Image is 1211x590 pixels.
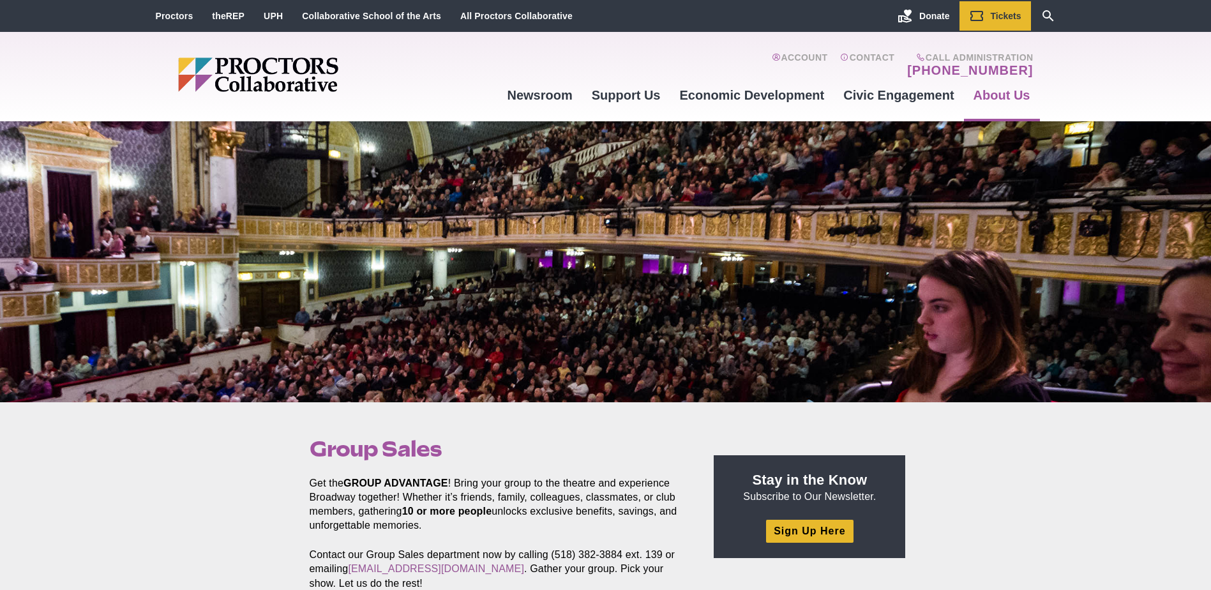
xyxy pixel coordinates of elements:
a: About Us [964,78,1040,112]
strong: 10 or more people [402,506,492,517]
span: Donate [919,11,949,21]
p: Get the ! Bring your group to the theatre and experience Broadway together! Whether it’s friends,... [310,476,685,533]
a: Newsroom [497,78,582,112]
a: Sign Up Here [766,520,853,542]
a: Donate [888,1,959,31]
a: All Proctors Collaborative [460,11,573,21]
a: Tickets [959,1,1031,31]
a: Economic Development [670,78,834,112]
strong: GROUP ADVANTAGE [343,478,448,488]
span: Tickets [991,11,1021,21]
a: theREP [212,11,244,21]
a: Contact [840,52,894,78]
a: Search [1031,1,1065,31]
img: Proctors logo [178,57,437,92]
a: [EMAIL_ADDRESS][DOMAIN_NAME] [348,563,524,574]
a: Proctors [156,11,193,21]
a: Account [772,52,827,78]
strong: Stay in the Know [753,472,868,488]
a: [PHONE_NUMBER] [907,63,1033,78]
a: Collaborative School of the Arts [302,11,441,21]
h1: Group Sales [310,437,685,461]
a: UPH [264,11,283,21]
p: Subscribe to Our Newsletter. [729,471,890,504]
p: Contact our Group Sales department now by calling (518) 382-3884 ext. 139 or emailing . Gather yo... [310,548,685,590]
a: Civic Engagement [834,78,963,112]
a: Support Us [582,78,670,112]
span: Call Administration [903,52,1033,63]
